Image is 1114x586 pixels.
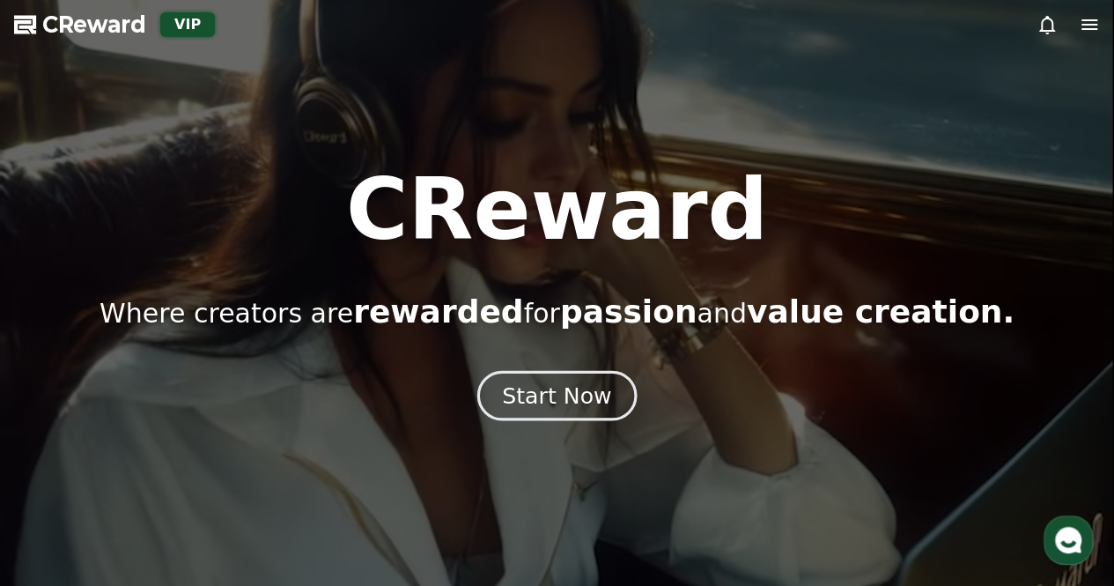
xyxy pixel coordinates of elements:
span: value creation. [747,293,1014,330]
span: rewarded [353,293,523,330]
span: Messages [146,467,198,481]
p: Where creators are for and [100,294,1014,330]
a: Start Now [481,389,633,406]
span: CReward [42,11,146,39]
h1: CReward [346,167,768,252]
div: VIP [160,12,215,37]
a: Home [5,440,116,484]
span: Settings [261,466,304,480]
a: Messages [116,440,227,484]
button: Start Now [477,370,637,420]
div: Start Now [502,381,611,411]
a: CReward [14,11,146,39]
span: passion [560,293,697,330]
span: Home [45,466,76,480]
a: Settings [227,440,338,484]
